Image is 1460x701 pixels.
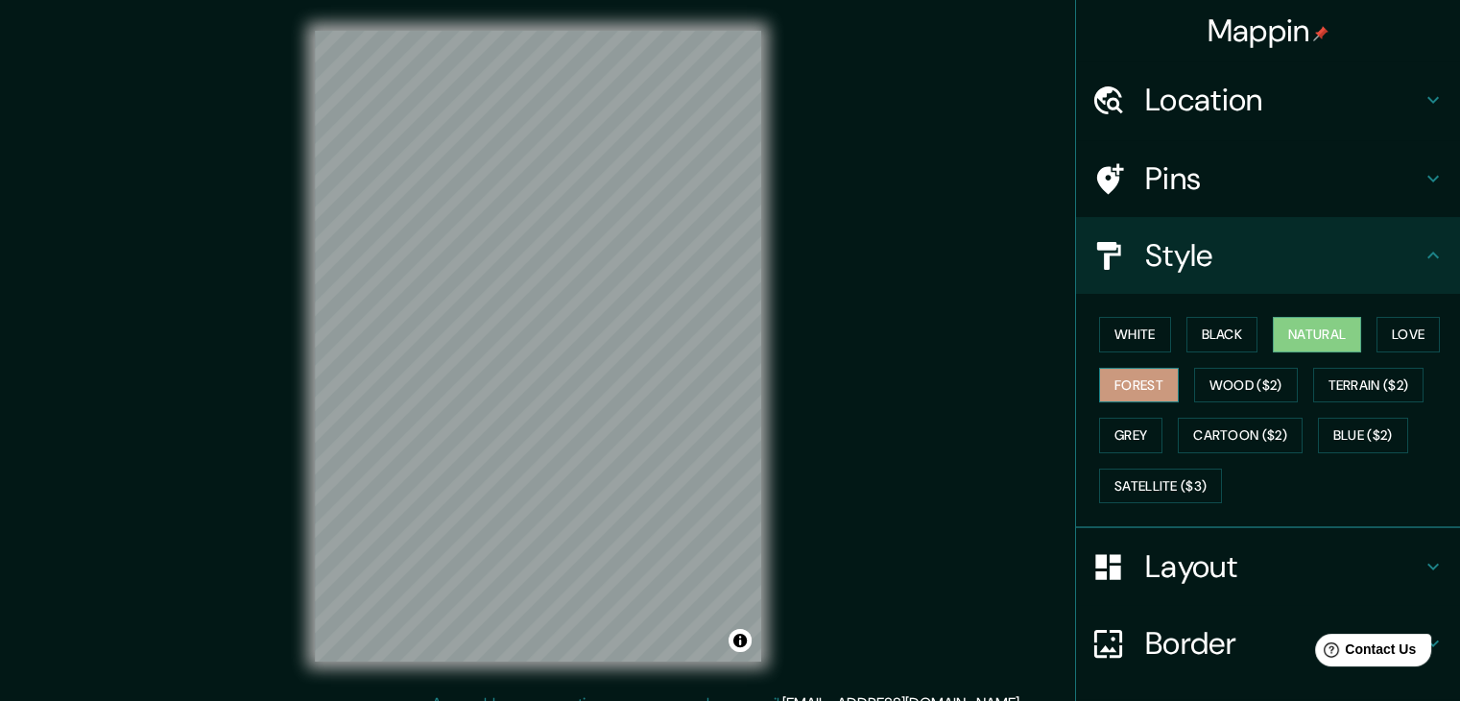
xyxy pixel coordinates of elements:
[1076,605,1460,682] div: Border
[1099,368,1179,403] button: Forest
[1076,61,1460,138] div: Location
[1318,418,1408,453] button: Blue ($2)
[1313,368,1424,403] button: Terrain ($2)
[1099,317,1171,352] button: White
[1186,317,1258,352] button: Black
[1076,217,1460,294] div: Style
[1289,626,1439,680] iframe: Help widget launcher
[1313,26,1328,41] img: pin-icon.png
[1145,547,1422,586] h4: Layout
[1145,81,1422,119] h4: Location
[1099,469,1222,504] button: Satellite ($3)
[1145,624,1422,663] h4: Border
[1178,418,1303,453] button: Cartoon ($2)
[1145,159,1422,198] h4: Pins
[1076,140,1460,217] div: Pins
[1376,317,1440,352] button: Love
[1076,528,1460,605] div: Layout
[729,629,752,652] button: Toggle attribution
[315,31,761,662] canvas: Map
[1273,317,1361,352] button: Natural
[1194,368,1298,403] button: Wood ($2)
[1145,236,1422,275] h4: Style
[1099,418,1162,453] button: Grey
[1208,12,1329,50] h4: Mappin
